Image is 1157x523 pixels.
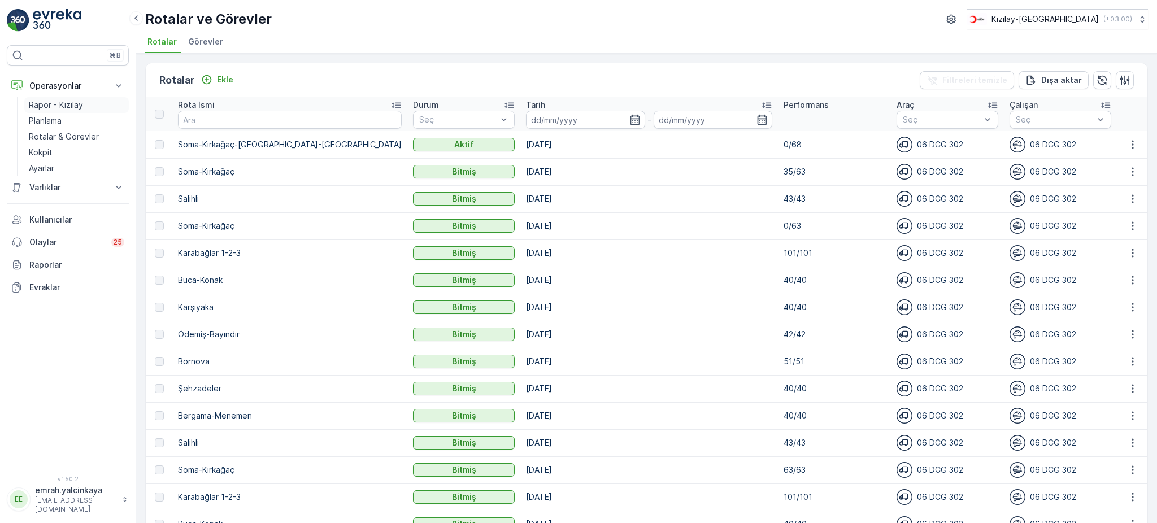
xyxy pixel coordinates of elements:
[520,429,778,456] td: [DATE]
[178,464,402,476] p: Soma-Kırkağaç
[178,220,402,232] p: Soma-Kırkağaç
[413,409,515,422] button: Bitmiş
[155,465,164,474] div: Toggle Row Selected
[897,326,912,342] img: svg%3e
[1010,408,1111,424] div: 06 DCG 302
[155,330,164,339] div: Toggle Row Selected
[654,111,773,129] input: dd/mm/yyyy
[452,410,476,421] p: Bitmiş
[784,166,885,177] p: 35/63
[897,408,998,424] div: 06 DCG 302
[29,259,124,271] p: Raporlar
[1010,299,1025,315] img: svg%3e
[7,276,129,299] a: Evraklar
[155,276,164,285] div: Toggle Row Selected
[7,254,129,276] a: Raporlar
[7,9,29,32] img: logo
[178,302,402,313] p: Karşıyaka
[178,356,402,367] p: Bornova
[217,74,233,85] p: Ekle
[1010,218,1111,234] div: 06 DCG 302
[29,80,106,91] p: Operasyonlar
[452,220,476,232] p: Bitmiş
[897,326,998,342] div: 06 DCG 302
[784,383,885,394] p: 40/40
[1010,299,1111,315] div: 06 DCG 302
[29,182,106,193] p: Varlıklar
[897,218,998,234] div: 06 DCG 302
[35,485,116,496] p: emrah.yalcinkaya
[452,302,476,313] p: Bitmiş
[520,456,778,483] td: [DATE]
[1010,245,1025,261] img: svg%3e
[784,274,885,286] p: 40/40
[33,9,81,32] img: logo_light-DOdMpM7g.png
[520,239,778,267] td: [DATE]
[1010,462,1111,478] div: 06 DCG 302
[1010,272,1025,288] img: svg%3e
[178,247,402,259] p: Karabağlar 1-2-3
[7,485,129,514] button: EEemrah.yalcinkaya[EMAIL_ADDRESS][DOMAIN_NAME]
[991,14,1099,25] p: Kızılay-[GEOGRAPHIC_DATA]
[1010,164,1025,180] img: svg%3e
[967,9,1148,29] button: Kızılay-[GEOGRAPHIC_DATA](+03:00)
[1010,326,1111,342] div: 06 DCG 302
[1010,191,1111,207] div: 06 DCG 302
[413,273,515,287] button: Bitmiş
[903,114,981,125] p: Seç
[1010,164,1111,180] div: 06 DCG 302
[897,381,912,396] img: svg%3e
[178,274,402,286] p: Buca-Konak
[784,302,885,313] p: 40/40
[155,357,164,366] div: Toggle Row Selected
[29,237,105,248] p: Olaylar
[452,166,476,177] p: Bitmiş
[1010,489,1111,505] div: 06 DCG 302
[784,193,885,204] p: 43/43
[178,166,402,177] p: Soma-Kırkağaç
[7,75,129,97] button: Operasyonlar
[1010,435,1025,451] img: svg%3e
[942,75,1007,86] p: Filtreleri temizle
[24,145,129,160] a: Kokpit
[452,491,476,503] p: Bitmiş
[7,176,129,199] button: Varlıklar
[155,249,164,258] div: Toggle Row Selected
[155,194,164,203] div: Toggle Row Selected
[178,410,402,421] p: Bergama-Menemen
[155,221,164,230] div: Toggle Row Selected
[520,267,778,294] td: [DATE]
[29,147,53,158] p: Kokpit
[413,99,439,111] p: Durum
[178,329,402,340] p: Ödemiş-Bayındır
[520,185,778,212] td: [DATE]
[413,246,515,260] button: Bitmiş
[1010,462,1025,478] img: svg%3e
[24,129,129,145] a: Rotalar & Görevler
[452,274,476,286] p: Bitmiş
[178,111,402,129] input: Ara
[897,137,998,152] div: 06 DCG 302
[1010,354,1111,369] div: 06 DCG 302
[7,476,129,482] span: v 1.50.2
[413,382,515,395] button: Bitmiş
[897,435,912,451] img: svg%3e
[145,10,272,28] p: Rotalar ve Görevler
[1010,272,1111,288] div: 06 DCG 302
[897,408,912,424] img: svg%3e
[147,36,177,47] span: Rotalar
[897,462,998,478] div: 06 DCG 302
[897,489,912,505] img: svg%3e
[413,463,515,477] button: Bitmiş
[1010,245,1111,261] div: 06 DCG 302
[178,139,402,150] p: Soma-Kırkağaç-[GEOGRAPHIC_DATA]-[GEOGRAPHIC_DATA]
[897,272,912,288] img: svg%3e
[197,73,238,86] button: Ekle
[1010,381,1111,396] div: 06 DCG 302
[29,99,83,111] p: Rapor - Kızılay
[897,299,912,315] img: svg%3e
[967,13,987,25] img: k%C4%B1z%C4%B1lay_jywRncg.png
[897,245,998,261] div: 06 DCG 302
[520,212,778,239] td: [DATE]
[784,356,885,367] p: 51/51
